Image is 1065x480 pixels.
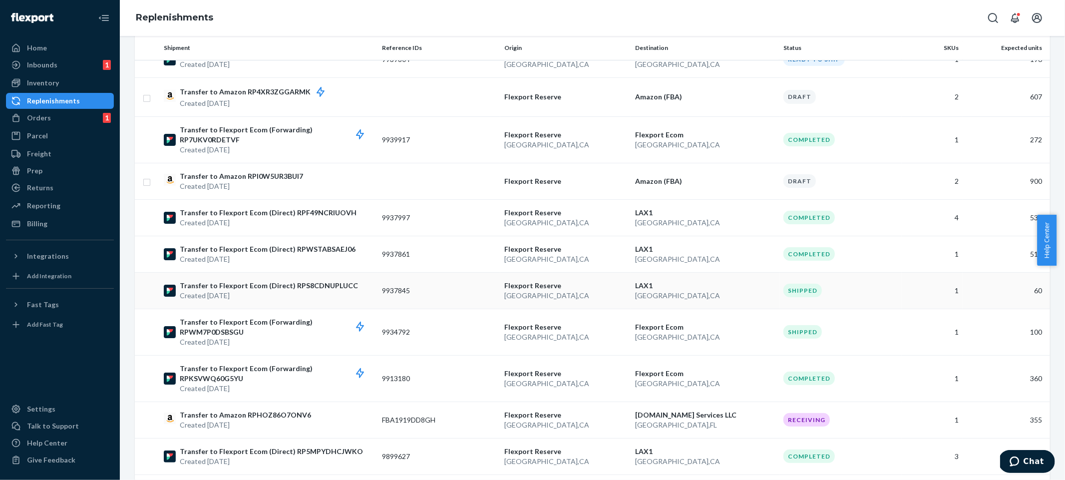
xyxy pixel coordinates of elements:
[11,13,53,23] img: Flexport logo
[94,8,114,28] button: Close Navigation
[504,369,627,379] p: Flexport Reserve
[635,254,775,264] p: [GEOGRAPHIC_DATA] , CA
[635,176,775,186] p: Amazon (FBA)
[6,418,114,434] button: Talk to Support
[6,128,114,144] a: Parcel
[902,272,963,309] td: 1
[504,420,627,430] p: [GEOGRAPHIC_DATA] , CA
[783,372,835,385] div: Completed
[902,355,963,402] td: 1
[963,272,1050,309] td: 60
[504,322,627,332] p: Flexport Reserve
[963,163,1050,199] td: 900
[180,171,303,181] p: Transfer to Amazon RPI0W5UR3BUI7
[160,36,378,60] th: Shipment
[180,218,356,228] p: Created [DATE]
[1005,8,1025,28] button: Open notifications
[504,244,627,254] p: Flexport Reserve
[27,183,53,193] div: Returns
[783,413,830,427] div: Receiving
[6,146,114,162] a: Freight
[378,438,500,475] td: 9899627
[6,248,114,264] button: Integrations
[1037,215,1057,266] button: Help Center
[504,379,627,389] p: [GEOGRAPHIC_DATA] , CA
[6,317,114,333] a: Add Fast Tag
[6,110,114,126] a: Orders1
[378,355,500,402] td: 9913180
[504,176,627,186] p: Flexport Reserve
[27,421,79,431] div: Talk to Support
[378,236,500,272] td: 9937861
[783,133,835,146] div: Completed
[635,130,775,140] p: Flexport Ecom
[963,199,1050,236] td: 530
[635,369,775,379] p: Flexport Ecom
[128,3,221,32] ol: breadcrumbs
[27,201,60,211] div: Reporting
[783,450,835,463] div: Completed
[6,268,114,284] a: Add Integration
[635,244,775,254] p: LAX1
[504,140,627,150] p: [GEOGRAPHIC_DATA] , CA
[963,116,1050,163] td: 272
[180,86,335,98] p: Transfer to Amazon RP4XR3ZGGARMK
[1027,8,1047,28] button: Open account menu
[103,60,111,70] div: 1
[963,355,1050,402] td: 360
[180,337,374,347] p: Created [DATE]
[180,281,358,291] p: Transfer to Flexport Ecom (Direct) RPS8CDNUPLUCC
[27,219,47,229] div: Billing
[27,251,69,261] div: Integrations
[27,60,57,70] div: Inbounds
[635,208,775,218] p: LAX1
[180,244,355,254] p: Transfer to Flexport Ecom (Direct) RPWSTABSAEJ06
[27,96,80,106] div: Replenishments
[500,36,631,60] th: Origin
[504,447,627,457] p: Flexport Reserve
[180,181,303,191] p: Created [DATE]
[180,254,355,264] p: Created [DATE]
[963,236,1050,272] td: 510
[635,92,775,102] p: Amazon (FBA)
[635,332,775,342] p: [GEOGRAPHIC_DATA] , CA
[902,116,963,163] td: 1
[504,281,627,291] p: Flexport Reserve
[180,145,374,155] p: Created [DATE]
[6,452,114,468] button: Give Feedback
[635,59,775,69] p: [GEOGRAPHIC_DATA] , CA
[180,125,374,145] p: Transfer to Flexport Ecom (Forwarding) RP7UKV0RDETVF
[635,322,775,332] p: Flexport Ecom
[180,98,335,108] p: Created [DATE]
[180,420,311,430] p: Created [DATE]
[504,92,627,102] p: Flexport Reserve
[6,93,114,109] a: Replenishments
[783,174,816,188] div: Draft
[635,218,775,228] p: [GEOGRAPHIC_DATA] , CA
[180,291,358,301] p: Created [DATE]
[783,325,822,339] div: Shipped
[27,320,63,329] div: Add Fast Tag
[902,163,963,199] td: 2
[27,131,48,141] div: Parcel
[504,130,627,140] p: Flexport Reserve
[180,208,356,218] p: Transfer to Flexport Ecom (Direct) RPF49NCRIUOVH
[504,410,627,420] p: Flexport Reserve
[180,410,311,420] p: Transfer to Amazon RPHOZ86O7ONV6
[783,284,822,297] div: Shipped
[180,457,363,467] p: Created [DATE]
[27,272,71,280] div: Add Integration
[635,447,775,457] p: LAX1
[783,90,816,103] div: Draft
[27,149,51,159] div: Freight
[963,77,1050,116] td: 607
[180,384,374,394] p: Created [DATE]
[635,379,775,389] p: [GEOGRAPHIC_DATA] , CA
[902,402,963,438] td: 1
[6,435,114,451] a: Help Center
[6,180,114,196] a: Returns
[983,8,1003,28] button: Open Search Box
[504,254,627,264] p: [GEOGRAPHIC_DATA] , CA
[504,59,627,69] p: [GEOGRAPHIC_DATA] , CA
